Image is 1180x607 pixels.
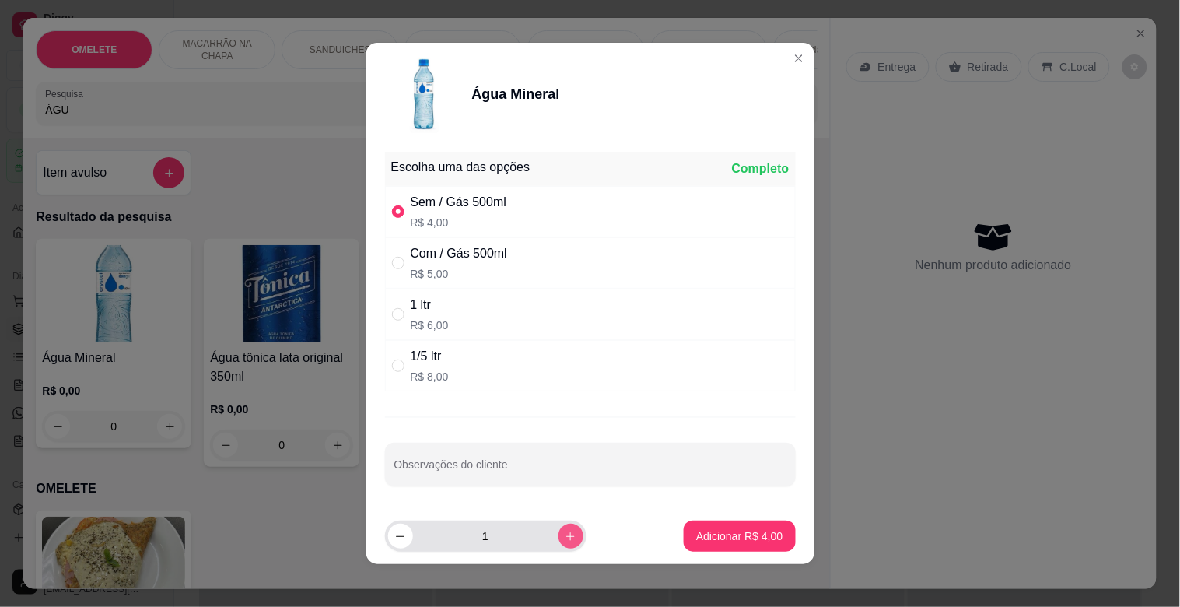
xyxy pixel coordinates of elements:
div: 1/5 ltr [411,347,449,366]
input: Observações do cliente [394,463,786,479]
button: increase-product-quantity [558,524,583,549]
p: R$ 8,00 [411,369,449,384]
button: Close [786,46,811,71]
p: Adicionar R$ 4,00 [696,528,783,544]
p: R$ 5,00 [411,266,507,282]
button: Adicionar R$ 4,00 [684,521,795,552]
p: R$ 6,00 [411,318,449,333]
div: Água Mineral [472,83,560,105]
div: Sem / Gás 500ml [411,193,507,212]
p: R$ 4,00 [411,215,507,230]
div: Completo [732,160,790,178]
div: Com / Gás 500ml [411,244,507,263]
div: Escolha uma das opções [391,158,530,177]
div: 1 ltr [411,296,449,314]
img: product-image [385,55,463,133]
button: decrease-product-quantity [388,524,413,549]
